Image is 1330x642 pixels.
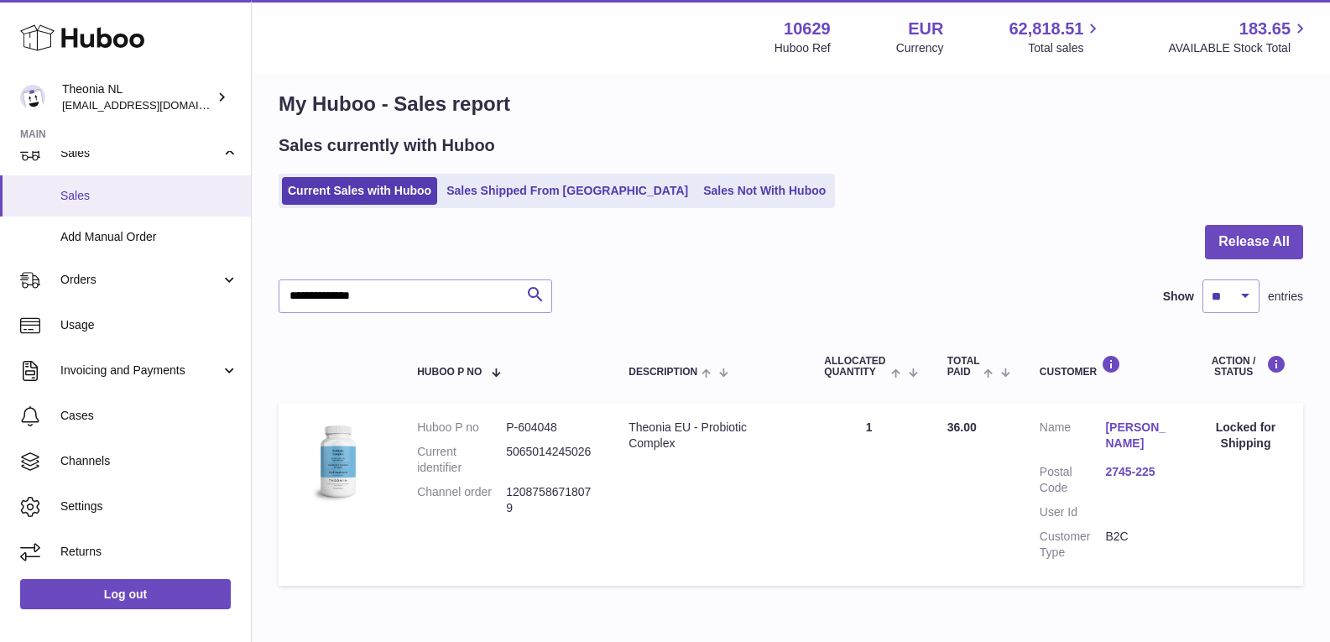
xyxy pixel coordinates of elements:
[1105,420,1171,451] a: [PERSON_NAME]
[60,408,238,424] span: Cases
[896,40,944,56] div: Currency
[1205,225,1303,259] button: Release All
[60,188,238,204] span: Sales
[1205,420,1286,451] div: Locked for Shipping
[908,18,943,40] strong: EUR
[60,229,238,245] span: Add Manual Order
[1040,529,1106,561] dt: Customer Type
[62,98,247,112] span: [EMAIL_ADDRESS][DOMAIN_NAME]
[1168,40,1310,56] span: AVAILABLE Stock Total
[1009,18,1103,56] a: 62,818.51 Total sales
[807,403,930,585] td: 1
[506,420,595,436] dd: P-604048
[282,177,437,205] a: Current Sales with Huboo
[1105,464,1171,480] a: 2745-225
[441,177,694,205] a: Sales Shipped From [GEOGRAPHIC_DATA]
[947,356,980,378] span: Total paid
[62,81,213,113] div: Theonia NL
[60,544,238,560] span: Returns
[417,420,506,436] dt: Huboo P no
[628,420,790,451] div: Theonia EU - Probiotic Complex
[20,85,45,110] img: info@wholesomegoods.eu
[417,484,506,516] dt: Channel order
[697,177,832,205] a: Sales Not With Huboo
[1205,355,1286,378] div: Action / Status
[1040,355,1171,378] div: Customer
[1168,18,1310,56] a: 183.65 AVAILABLE Stock Total
[295,420,379,504] img: 106291725893057.jpg
[1040,420,1106,456] dt: Name
[60,363,221,378] span: Invoicing and Payments
[20,579,231,609] a: Log out
[60,453,238,469] span: Channels
[417,367,482,378] span: Huboo P no
[1028,40,1103,56] span: Total sales
[1040,464,1106,496] dt: Postal Code
[1040,504,1106,520] dt: User Id
[628,367,697,378] span: Description
[775,40,831,56] div: Huboo Ref
[1163,289,1194,305] label: Show
[1268,289,1303,305] span: entries
[1105,529,1171,561] dd: B2C
[417,444,506,476] dt: Current identifier
[506,444,595,476] dd: 5065014245026
[1009,18,1083,40] span: 62,818.51
[506,484,595,516] dd: 12087586718079
[60,498,238,514] span: Settings
[947,420,977,434] span: 36.00
[1239,18,1291,40] span: 183.65
[784,18,831,40] strong: 10629
[60,317,238,333] span: Usage
[279,134,495,157] h2: Sales currently with Huboo
[279,91,1303,117] h1: My Huboo - Sales report
[60,145,221,161] span: Sales
[824,356,887,378] span: ALLOCATED Quantity
[60,272,221,288] span: Orders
